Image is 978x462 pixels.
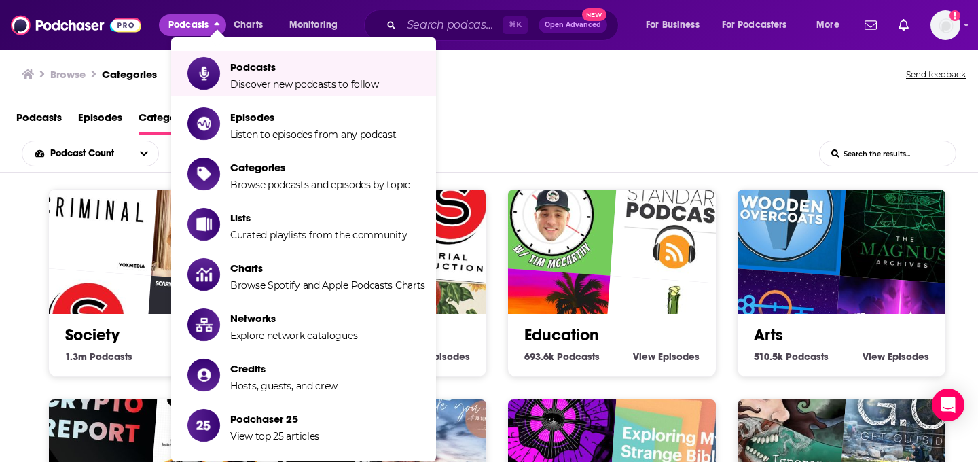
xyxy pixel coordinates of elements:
input: Search podcasts, credits, & more... [401,14,503,36]
span: Episodes [888,351,929,363]
button: Send feedback [902,65,970,84]
img: Criminal [26,143,160,276]
span: Charts [230,262,425,274]
span: Episodes [230,111,397,124]
a: Categories [102,68,157,81]
span: Browse Spotify and Apple Podcasts Charts [230,279,425,291]
span: Podcasts [90,351,132,363]
a: Podcasts [16,107,62,135]
a: 1.3m Society Podcasts [65,351,132,363]
h2: Choose List sort [22,141,180,166]
span: Explore network catalogues [230,330,357,342]
button: open menu [807,14,856,36]
span: View [633,351,655,363]
a: 510.5k Arts Podcasts [754,351,829,363]
a: Episodes [78,107,122,135]
a: Show notifications dropdown [859,14,882,37]
a: Categories [139,107,194,135]
span: Browse podcasts and episodes by topic [230,179,410,191]
span: Logged in as dkcmediatechnyc [930,10,960,40]
a: Show notifications dropdown [893,14,914,37]
span: Open Advanced [545,22,601,29]
span: View [863,351,885,363]
span: Networks [230,312,357,325]
button: close menu [159,14,226,36]
span: Curated playlists from the community [230,229,407,241]
img: Podchaser - Follow, Share and Rate Podcasts [11,12,141,38]
img: The Magnus Archives [840,152,973,285]
span: Monitoring [289,16,338,35]
span: Podcasts [168,16,209,35]
img: The Bitcoin Standard Podcast [611,152,744,285]
a: Charts [225,14,271,36]
span: ⌘ K [503,16,528,34]
span: View top 25 articles [230,430,319,442]
span: Hosts, guests, and crew [230,380,338,392]
button: open menu [22,149,130,158]
a: View Education Episodes [633,351,700,363]
span: For Business [646,16,700,35]
span: More [816,16,839,35]
img: 20TIMinutes: A Mental Health Podcast [486,143,619,276]
span: Podcast Count [50,149,119,158]
span: For Podcasters [722,16,787,35]
a: 693.6k Education Podcasts [524,351,600,363]
button: open menu [636,14,717,36]
span: Charts [234,16,263,35]
span: Lists [230,211,407,224]
img: Wooden Overcoats [715,143,848,276]
span: Listen to episodes from any podcast [230,128,397,141]
img: User Profile [930,10,960,40]
button: Open AdvancedNew [539,17,607,33]
button: open menu [713,14,807,36]
span: Podcasts [786,351,829,363]
button: open menu [280,14,355,36]
svg: Add a profile image [949,10,960,21]
a: Arts [754,325,783,345]
span: New [582,8,606,21]
span: Podcasts [557,351,600,363]
span: Podchaser 25 [230,412,319,425]
a: View Arts Episodes [863,351,929,363]
a: Society [65,325,120,345]
span: Categories [230,161,410,174]
span: Discover new podcasts to follow [230,78,379,90]
h3: Browse [50,68,86,81]
button: Show profile menu [930,10,960,40]
a: Education [524,325,599,345]
span: Credits [230,362,338,375]
div: Open Intercom Messenger [932,389,964,421]
span: Podcasts [230,60,379,73]
button: open menu [130,141,158,166]
span: 510.5k [754,351,783,363]
span: 693.6k [524,351,554,363]
span: Episodes [658,351,700,363]
div: Search podcasts, credits, & more... [377,10,632,41]
span: 1.3m [65,351,87,363]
